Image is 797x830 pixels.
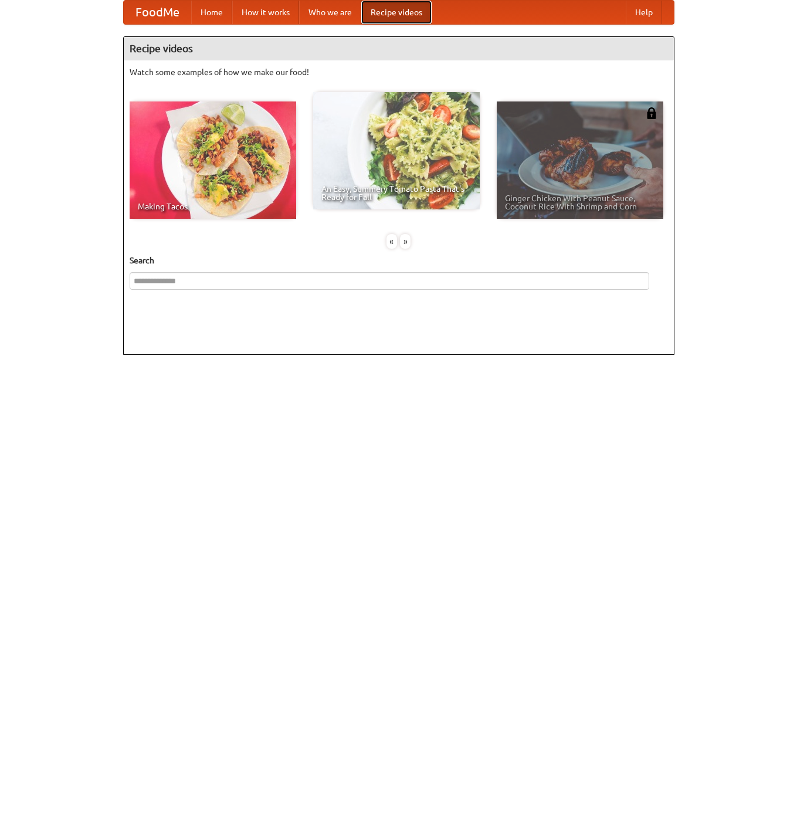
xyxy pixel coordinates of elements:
h4: Recipe videos [124,37,674,60]
div: « [386,234,397,249]
span: Making Tacos [138,202,288,211]
div: » [400,234,411,249]
a: Help [626,1,662,24]
a: Home [191,1,232,24]
a: An Easy, Summery Tomato Pasta That's Ready for Fall [313,92,480,209]
p: Watch some examples of how we make our food! [130,66,668,78]
h5: Search [130,255,668,266]
img: 483408.png [646,107,657,119]
span: An Easy, Summery Tomato Pasta That's Ready for Fall [321,185,472,201]
a: Recipe videos [361,1,432,24]
a: FoodMe [124,1,191,24]
a: How it works [232,1,299,24]
a: Making Tacos [130,101,296,219]
a: Who we are [299,1,361,24]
